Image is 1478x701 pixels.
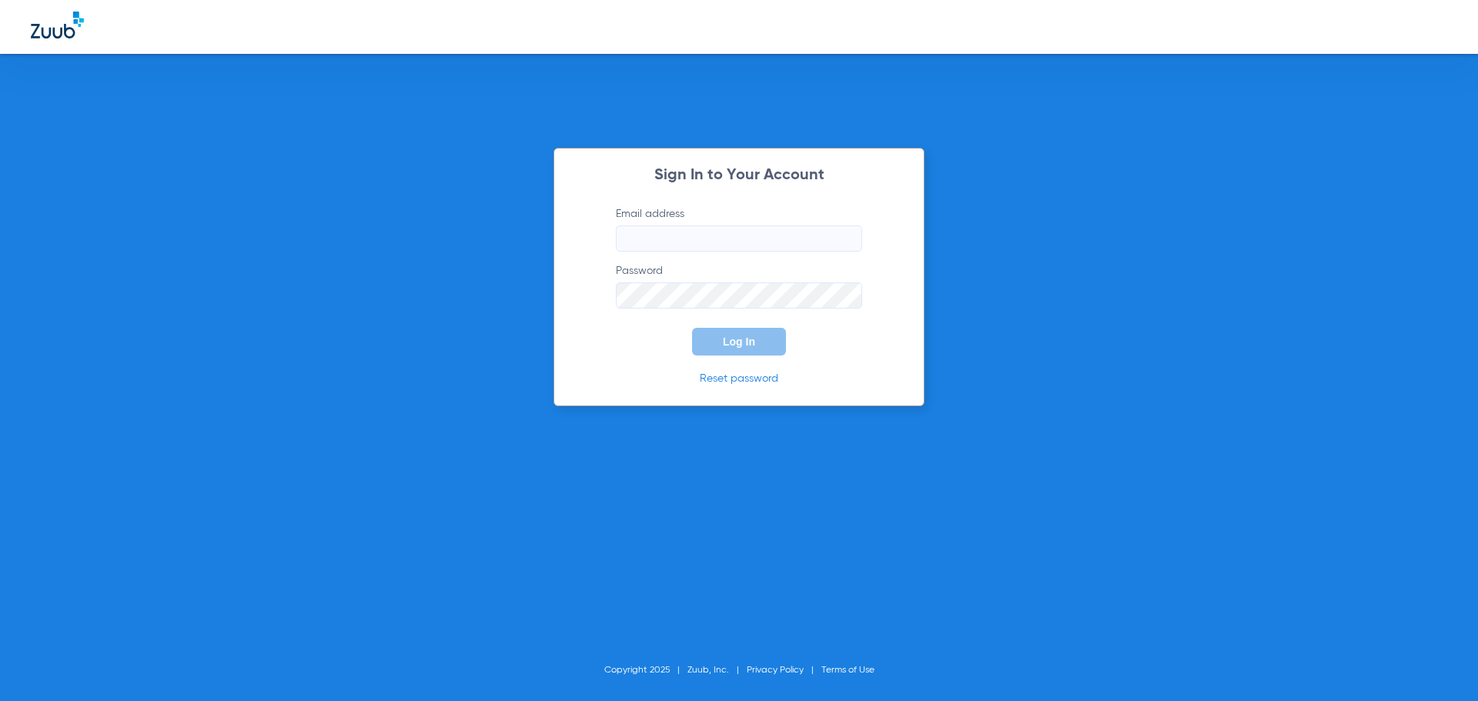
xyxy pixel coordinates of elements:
a: Terms of Use [821,666,874,675]
input: Password [616,282,862,309]
label: Email address [616,206,862,252]
label: Password [616,263,862,309]
li: Copyright 2025 [604,663,687,678]
iframe: Chat Widget [1401,627,1478,701]
button: Log In [692,328,786,356]
img: Zuub Logo [31,12,84,38]
span: Log In [723,335,755,348]
input: Email address [616,225,862,252]
li: Zuub, Inc. [687,663,747,678]
a: Reset password [700,373,778,384]
a: Privacy Policy [747,666,804,675]
h2: Sign In to Your Account [593,168,885,183]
